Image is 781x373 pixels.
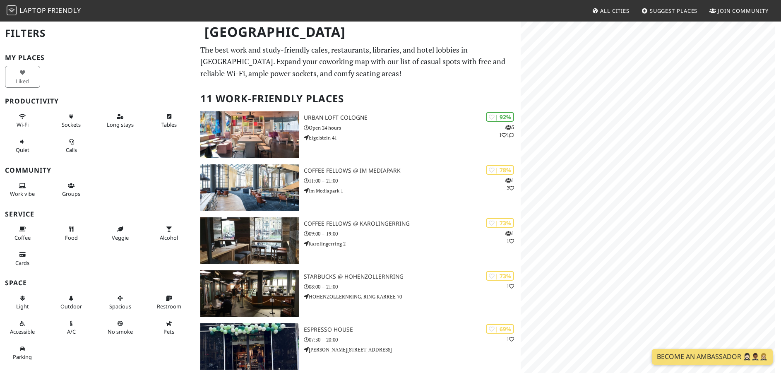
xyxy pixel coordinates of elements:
span: All Cities [600,7,630,14]
button: Spacious [103,291,138,313]
button: Tables [151,110,187,132]
h3: Coffee Fellows @ Im Mediapark [304,167,521,174]
button: Outdoor [54,291,89,313]
div: | 78% [486,165,514,175]
span: Group tables [62,190,80,197]
button: Light [5,291,40,313]
p: 1 1 [505,229,514,245]
div: | 73% [486,271,514,281]
span: Laptop [19,6,46,15]
span: Air conditioned [67,328,76,335]
p: 07:30 – 20:00 [304,336,521,344]
span: Power sockets [62,121,81,128]
h3: Coffee Fellows @ Karolingerring [304,220,521,227]
h3: My Places [5,54,190,62]
p: 5 1 1 [499,123,514,139]
a: Coffee Fellows @ Im Mediapark | 78% 12 Coffee Fellows @ Im Mediapark 11:00 – 21:00 Im Mediapark 1 [195,164,521,211]
button: Quiet [5,135,40,157]
span: Smoke free [108,328,133,335]
p: Eigelstein 41 [304,134,521,142]
span: Join Community [718,7,769,14]
button: Accessible [5,317,40,339]
span: Stable Wi-Fi [17,121,29,128]
button: Alcohol [151,222,187,244]
h3: Service [5,210,190,218]
img: LaptopFriendly [7,5,17,15]
span: Suggest Places [650,7,698,14]
span: Accessible [10,328,35,335]
img: Espresso House [200,323,299,370]
p: [PERSON_NAME][STREET_ADDRESS] [304,346,521,354]
img: Coffee Fellows @ Im Mediapark [200,164,299,211]
p: HOHENZOLLERNRING, RING KARREE 70 [304,293,521,301]
img: Starbucks @ Hohenzollernring [200,270,299,317]
button: Pets [151,317,187,339]
div: | 73% [486,218,514,228]
button: Work vibe [5,179,40,201]
span: Work-friendly tables [161,121,177,128]
span: Parking [13,353,32,361]
p: 1 [507,335,514,343]
button: Groups [54,179,89,201]
span: Natural light [16,303,29,310]
img: Coffee Fellows @ Karolingerring [200,217,299,264]
a: Starbucks @ Hohenzollernring | 73% 1 Starbucks @ Hohenzollernring 08:00 – 21:00 HOHENZOLLERNRING,... [195,270,521,317]
h3: Starbucks @ Hohenzollernring [304,273,521,280]
p: Open 24 hours [304,124,521,132]
button: Parking [5,342,40,364]
button: A/C [54,317,89,339]
button: Cards [5,248,40,270]
a: Suggest Places [638,3,701,18]
a: All Cities [589,3,633,18]
p: 1 2 [505,176,514,192]
button: Wi-Fi [5,110,40,132]
h3: Community [5,166,190,174]
span: Outdoor area [60,303,82,310]
a: Join Community [706,3,772,18]
p: The best work and study-friendly cafes, restaurants, libraries, and hotel lobbies in [GEOGRAPHIC_... [200,44,516,79]
span: Friendly [48,6,81,15]
a: Espresso House | 69% 1 Espresso House 07:30 – 20:00 [PERSON_NAME][STREET_ADDRESS] [195,323,521,370]
button: Calls [54,135,89,157]
span: Food [65,234,78,241]
img: URBAN LOFT Cologne [200,111,299,158]
button: Long stays [103,110,138,132]
span: People working [10,190,35,197]
p: 09:00 – 19:00 [304,230,521,238]
span: Coffee [14,234,31,241]
span: Spacious [109,303,131,310]
h2: 11 Work-Friendly Places [200,86,516,111]
h2: Filters [5,21,190,46]
button: Restroom [151,291,187,313]
h3: Espresso House [304,326,521,333]
h3: Productivity [5,97,190,105]
button: Coffee [5,222,40,244]
p: Karolingerring 2 [304,240,521,248]
span: Veggie [112,234,129,241]
p: Im Mediapark 1 [304,187,521,195]
div: | 69% [486,324,514,334]
button: No smoke [103,317,138,339]
button: Food [54,222,89,244]
div: | 92% [486,112,514,122]
h1: [GEOGRAPHIC_DATA] [198,21,519,43]
span: Credit cards [15,259,29,267]
span: Pet friendly [163,328,174,335]
a: URBAN LOFT Cologne | 92% 511 URBAN LOFT Cologne Open 24 hours Eigelstein 41 [195,111,521,158]
p: 11:00 – 21:00 [304,177,521,185]
span: Alcohol [160,234,178,241]
a: Become an Ambassador 🤵🏻‍♀️🤵🏾‍♂️🤵🏼‍♀️ [652,349,773,365]
span: Video/audio calls [66,146,77,154]
p: 1 [507,282,514,290]
span: Quiet [16,146,29,154]
h3: URBAN LOFT Cologne [304,114,521,121]
h3: Space [5,279,190,287]
span: Restroom [157,303,181,310]
button: Veggie [103,222,138,244]
a: Coffee Fellows @ Karolingerring | 73% 11 Coffee Fellows @ Karolingerring 09:00 – 19:00 Karolinger... [195,217,521,264]
span: Long stays [107,121,134,128]
button: Sockets [54,110,89,132]
a: LaptopFriendly LaptopFriendly [7,4,81,18]
p: 08:00 – 21:00 [304,283,521,291]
